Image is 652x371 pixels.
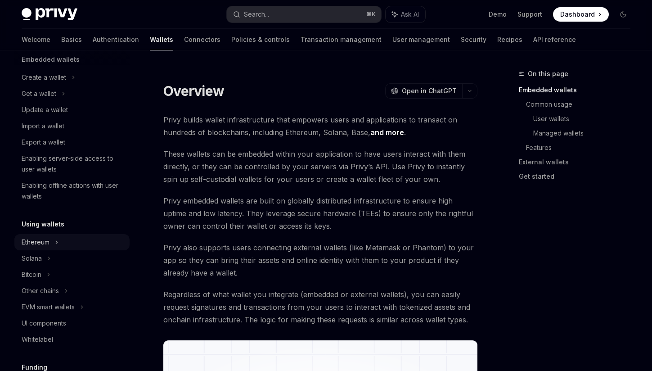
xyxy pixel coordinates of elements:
h5: Using wallets [22,219,64,230]
a: Security [461,29,486,50]
a: Basics [61,29,82,50]
a: Enabling offline actions with user wallets [14,177,130,204]
div: Search... [244,9,269,20]
a: Update a wallet [14,102,130,118]
div: Other chains [22,285,59,296]
a: Recipes [497,29,522,50]
a: Enabling server-side access to user wallets [14,150,130,177]
a: UI components [14,315,130,331]
a: Connectors [184,29,220,50]
a: Support [517,10,542,19]
div: EVM smart wallets [22,302,75,312]
button: Search...⌘K [227,6,381,23]
span: Ask AI [401,10,419,19]
span: Privy also supports users connecting external wallets (like Metamask or Phantom) to your app so t... [163,241,477,279]
a: Export a wallet [14,134,130,150]
a: Features [526,140,638,155]
img: dark logo [22,8,77,21]
div: Import a wallet [22,121,64,131]
div: Create a wallet [22,72,66,83]
a: API reference [533,29,576,50]
a: Import a wallet [14,118,130,134]
div: Ethereum [22,237,49,248]
a: Embedded wallets [519,83,638,97]
a: and more [370,128,404,137]
a: User wallets [533,112,638,126]
div: Get a wallet [22,88,56,99]
a: Authentication [93,29,139,50]
a: Managed wallets [533,126,638,140]
a: External wallets [519,155,638,169]
a: Welcome [22,29,50,50]
span: Privy embedded wallets are built on globally distributed infrastructure to ensure high uptime and... [163,195,477,232]
span: Regardless of what wallet you integrate (embedded or external wallets), you can easily request si... [163,288,477,326]
a: Get started [519,169,638,184]
div: Export a wallet [22,137,65,148]
div: Whitelabel [22,334,53,345]
div: Update a wallet [22,104,68,115]
a: User management [392,29,450,50]
a: Common usage [526,97,638,112]
div: Enabling server-side access to user wallets [22,153,124,175]
a: Dashboard [553,7,609,22]
a: Whitelabel [14,331,130,348]
div: UI components [22,318,66,329]
span: ⌘ K [366,11,376,18]
span: Dashboard [560,10,595,19]
a: Transaction management [301,29,382,50]
a: Demo [489,10,507,19]
button: Ask AI [386,6,425,23]
div: Solana [22,253,42,264]
span: On this page [528,68,568,79]
h1: Overview [163,83,224,99]
a: Policies & controls [231,29,290,50]
span: Privy builds wallet infrastructure that empowers users and applications to transact on hundreds o... [163,113,477,139]
button: Open in ChatGPT [385,83,462,99]
button: Toggle dark mode [616,7,630,22]
span: Open in ChatGPT [402,86,457,95]
div: Bitcoin [22,269,41,280]
span: These wallets can be embedded within your application to have users interact with them directly, ... [163,148,477,185]
a: Wallets [150,29,173,50]
div: Enabling offline actions with user wallets [22,180,124,202]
